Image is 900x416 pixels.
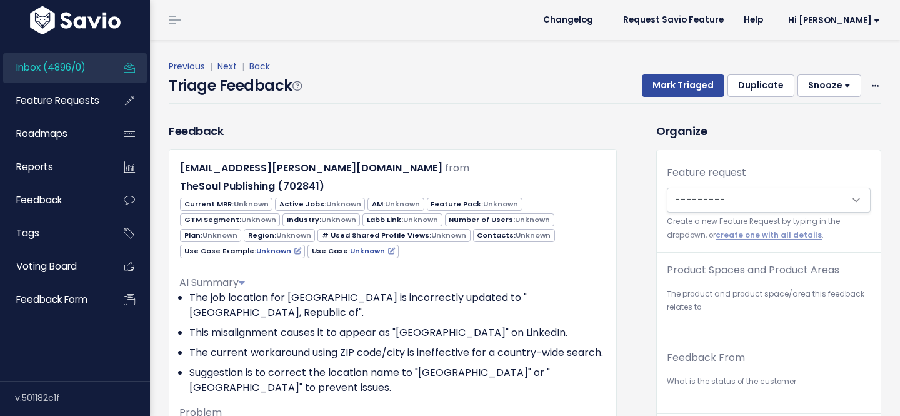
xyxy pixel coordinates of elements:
small: Create a new Feature Request by typing in the dropdown, or . [667,215,871,242]
span: AM: [367,198,424,211]
span: Feature Pack: [427,198,522,211]
label: Feature request [667,165,746,180]
a: Feedback form [3,285,104,314]
small: The product and product space/area this feedback relates to [667,288,871,315]
span: Plan: [180,229,241,242]
a: Voting Board [3,252,104,281]
span: Feedback [16,193,62,206]
span: Changelog [543,16,593,24]
h3: Organize [656,123,881,140]
span: Unknown [516,230,551,240]
h3: Feedback [169,123,223,140]
a: Unknown [256,246,301,256]
div: v.501182c1f [15,382,150,414]
a: Request Savio Feature [613,11,734,29]
li: The current workaround using ZIP code/city is ineffective for a country-wide search. [189,345,606,360]
button: Mark Triaged [642,74,724,97]
span: Unknown [326,199,361,209]
span: Unknown [276,230,311,240]
span: Unknown [234,199,269,209]
a: [EMAIL_ADDRESS][PERSON_NAME][DOMAIN_NAME] [180,161,442,175]
a: create one with all details [716,230,822,240]
span: Voting Board [16,260,77,273]
small: What is the status of the customer [667,375,871,388]
a: Feature Requests [3,86,104,115]
span: Hi [PERSON_NAME] [788,16,880,25]
span: from [445,161,469,175]
a: Feedback [3,186,104,215]
span: Unknown [202,230,237,240]
span: Unknown [385,199,420,209]
li: This misalignment causes it to appear as "[GEOGRAPHIC_DATA]" on LinkedIn. [189,325,606,340]
a: Inbox (4896/0) [3,53,104,82]
span: Roadmaps [16,127,67,140]
span: GTM Segment: [180,213,280,226]
span: AI Summary [179,275,245,290]
span: Use Case: [307,245,399,258]
span: | [239,60,247,73]
span: Unknown [403,215,438,225]
span: Unknown [515,215,550,225]
span: Contacts: [473,229,555,242]
span: Current MRR: [180,198,272,211]
a: Previous [169,60,205,73]
a: Unknown [350,246,395,256]
span: | [207,60,215,73]
span: Use Case Example: [180,245,305,258]
span: Feature Requests [16,94,99,107]
span: Region: [244,229,315,242]
span: Labb Link: [362,213,442,226]
span: Unknown [241,215,276,225]
span: Unknown [431,230,466,240]
h4: Triage Feedback [169,74,301,97]
span: Unknown [483,199,518,209]
span: # Used Shared Profile Views: [317,229,470,242]
img: logo-white.9d6f32f41409.svg [27,6,124,34]
span: Active Jobs: [275,198,365,211]
a: Reports [3,153,104,181]
a: Back [249,60,270,73]
label: Feedback From [667,350,745,365]
a: Next [217,60,237,73]
span: Reports [16,160,53,173]
li: The job location for [GEOGRAPHIC_DATA] is incorrectly updated to "[GEOGRAPHIC_DATA], Republic of". [189,290,606,320]
a: TheSoul Publishing (702841) [180,179,324,193]
span: Industry: [282,213,360,226]
label: Product Spaces and Product Areas [667,263,839,278]
a: Hi [PERSON_NAME] [773,11,890,30]
span: Feedback form [16,293,87,306]
li: Suggestion is to correct the location name to "[GEOGRAPHIC_DATA]" or "[GEOGRAPHIC_DATA]" to preve... [189,365,606,395]
span: Unknown [321,215,356,225]
a: Help [734,11,773,29]
span: Inbox (4896/0) [16,61,86,74]
span: Tags [16,226,39,240]
button: Duplicate [727,74,794,97]
a: Tags [3,219,104,248]
button: Snooze [797,74,861,97]
a: Roadmaps [3,119,104,148]
span: Number of Users: [445,213,554,226]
